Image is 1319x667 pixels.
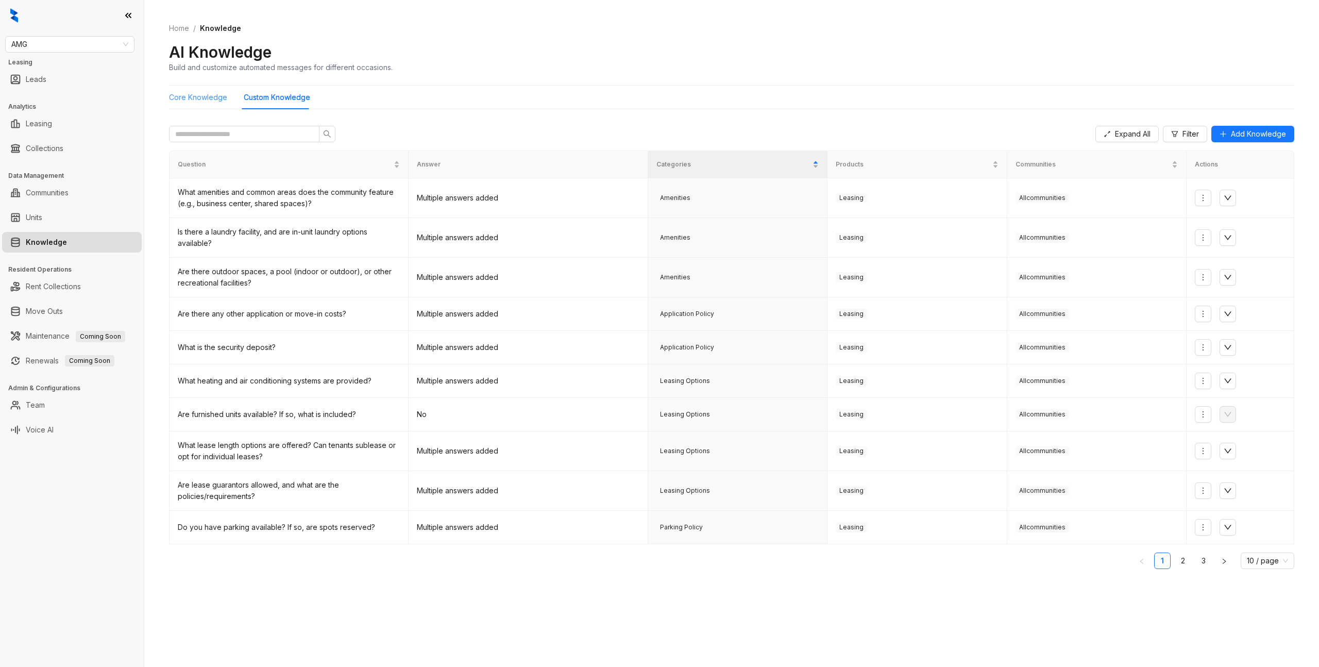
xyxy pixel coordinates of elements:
[11,37,128,52] span: AMG
[1216,553,1232,569] button: right
[836,409,867,420] span: Leasing
[178,308,400,320] div: Are there any other application or move-in costs?
[1216,553,1232,569] li: Next Page
[836,522,867,532] span: Leasing
[200,24,241,32] span: Knowledge
[2,207,142,228] li: Units
[170,151,409,178] th: Question
[1224,310,1232,318] span: down
[1182,128,1199,140] span: Filter
[2,326,142,346] li: Maintenance
[836,376,867,386] span: Leasing
[656,160,810,170] span: Categories
[1231,128,1286,140] span: Add Knowledge
[1163,126,1207,142] button: Filter
[26,113,52,134] a: Leasing
[836,160,990,170] span: Products
[409,431,648,471] td: Multiple answers added
[1199,234,1207,242] span: more
[656,193,694,203] span: Amenities
[656,486,714,496] span: Leasing Options
[178,342,400,353] div: What is the security deposit?
[167,23,191,34] a: Home
[2,420,142,440] li: Voice AI
[2,395,142,415] li: Team
[656,376,714,386] span: Leasing Options
[1224,377,1232,385] span: down
[178,266,400,289] div: Are there outdoor spaces, a pool (indoor or outdoor), or other recreational facilities?
[1224,343,1232,352] span: down
[1095,126,1159,142] button: Expand All
[1175,553,1191,569] li: 2
[409,364,648,398] td: Multiple answers added
[1115,128,1151,140] span: Expand All
[1175,553,1191,569] a: 2
[1155,553,1170,569] a: 1
[178,187,400,209] div: What amenities and common areas does the community feature (e.g., business center, shared spaces)?
[26,395,45,415] a: Team
[1007,151,1187,178] th: Communities
[1199,310,1207,318] span: more
[169,92,227,103] div: Core Knowledge
[836,193,867,203] span: Leasing
[8,58,144,67] h3: Leasing
[1199,523,1207,531] span: more
[656,232,694,243] span: Amenities
[8,171,144,180] h3: Data Management
[1221,558,1227,564] span: right
[2,351,142,371] li: Renewals
[1199,343,1207,352] span: more
[656,446,714,456] span: Leasing Options
[26,182,69,203] a: Communities
[178,160,392,170] span: Question
[2,138,142,159] li: Collections
[1224,447,1232,455] span: down
[1134,553,1150,569] button: left
[65,355,114,366] span: Coming Soon
[26,207,42,228] a: Units
[1199,487,1207,495] span: more
[1199,194,1207,202] span: more
[1016,342,1069,353] span: All communities
[26,138,63,159] a: Collections
[2,113,142,134] li: Leasing
[656,272,694,282] span: Amenities
[2,276,142,297] li: Rent Collections
[8,102,144,111] h3: Analytics
[1199,410,1207,419] span: more
[1199,273,1207,281] span: more
[2,301,142,322] li: Move Outs
[409,297,648,331] td: Multiple answers added
[1247,553,1288,569] span: 10 / page
[1224,194,1232,202] span: down
[836,486,867,496] span: Leasing
[656,342,718,353] span: Application Policy
[1196,553,1211,569] a: 3
[1134,553,1150,569] li: Previous Page
[409,471,648,511] td: Multiple answers added
[26,420,54,440] a: Voice AI
[178,522,400,533] div: Do you have parking available? If so, are spots reserved?
[178,375,400,387] div: What heating and air conditioning systems are provided?
[169,62,393,73] div: Build and customize automated messages for different occasions.
[836,446,867,456] span: Leasing
[1016,522,1069,532] span: All communities
[323,130,331,138] span: search
[1224,273,1232,281] span: down
[193,23,196,34] li: /
[1016,376,1069,386] span: All communities
[1016,446,1069,456] span: All communities
[1016,486,1069,496] span: All communities
[2,182,142,203] li: Communities
[836,272,867,282] span: Leasing
[10,8,18,23] img: logo
[8,383,144,393] h3: Admin & Configurations
[244,92,310,103] div: Custom Knowledge
[409,331,648,364] td: Multiple answers added
[178,226,400,249] div: Is there a laundry facility, and are in-unit laundry options available?
[26,276,81,297] a: Rent Collections
[409,398,648,431] td: No
[409,258,648,297] td: Multiple answers added
[1104,130,1111,138] span: expand-alt
[1016,193,1069,203] span: All communities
